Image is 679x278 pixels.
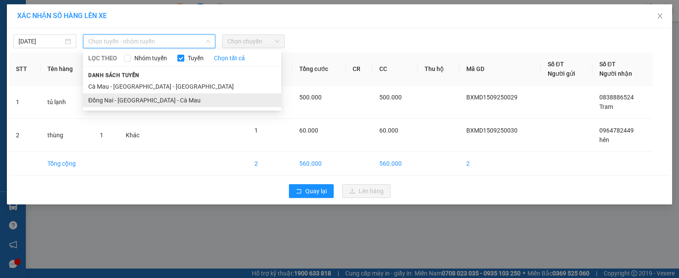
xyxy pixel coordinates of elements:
span: 500.000 [379,94,402,101]
th: Tổng cước [292,53,346,86]
li: Đồng Nai - [GEOGRAPHIC_DATA] - Cà Mau [83,93,281,107]
span: Số ĐT [548,61,564,68]
span: close [657,12,663,19]
td: Khác [119,119,153,152]
th: Mã GD [459,53,541,86]
span: Tuyến [184,53,207,63]
span: Chọn chuyến [227,35,280,48]
span: LỌC THEO [88,53,117,63]
td: tủ lạnh [40,86,93,119]
button: Close [648,4,672,28]
span: down [205,39,211,44]
td: thùng [40,119,93,152]
button: uploadLên hàng [342,184,391,198]
a: Chọn tất cả [214,53,245,63]
span: 0964782449 [599,127,634,134]
th: STT [9,53,40,86]
td: 2 [459,152,541,176]
th: Tên hàng [40,53,93,86]
span: 0838886524 [599,94,634,101]
span: 60.000 [379,127,398,134]
span: Nhóm tuyến [131,53,171,63]
span: Người nhận [599,70,632,77]
td: 560.000 [372,152,418,176]
button: rollbackQuay lại [289,184,334,198]
span: 60.000 [299,127,318,134]
span: BXMD1509250029 [466,94,518,101]
td: 2 [9,119,40,152]
td: Tổng cộng [40,152,93,176]
span: Tram [599,103,613,110]
span: hên [599,136,609,143]
span: Số ĐT [599,61,616,68]
span: 500.000 [299,94,322,101]
span: 1 [100,132,103,139]
span: XÁC NHẬN SỐ HÀNG LÊN XE [17,12,107,20]
span: Danh sách tuyến [83,71,145,79]
span: rollback [296,188,302,195]
input: 15/09/2025 [19,37,63,46]
span: Chọn tuyến - nhóm tuyến [88,35,210,48]
th: CR [346,53,373,86]
span: BXMD1509250030 [466,127,518,134]
span: Quay lại [305,186,327,196]
td: 560.000 [292,152,346,176]
li: Cà Mau - [GEOGRAPHIC_DATA] - [GEOGRAPHIC_DATA] [83,80,281,93]
td: 1 [9,86,40,119]
span: Người gửi [548,70,575,77]
span: 1 [254,127,258,134]
th: CC [372,53,418,86]
td: 2 [248,152,292,176]
th: Thu hộ [418,53,459,86]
